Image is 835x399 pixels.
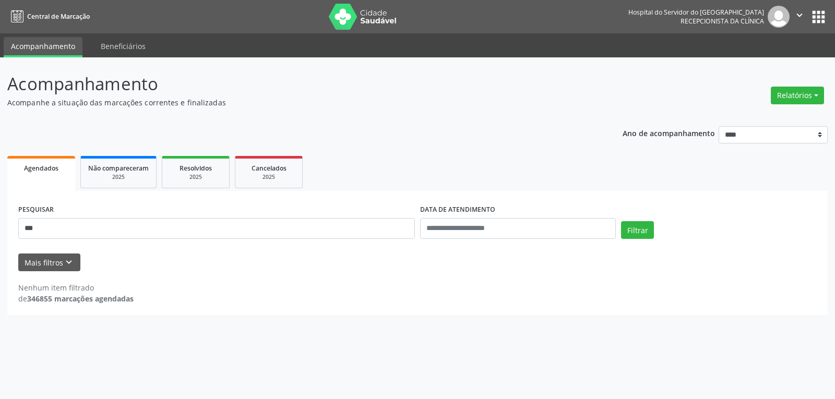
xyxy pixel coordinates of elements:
span: Não compareceram [88,164,149,173]
a: Beneficiários [93,37,153,55]
button: Filtrar [621,221,654,239]
i:  [794,9,805,21]
button: apps [809,8,828,26]
strong: 346855 marcações agendadas [27,294,134,304]
button: Relatórios [771,87,824,104]
span: Cancelados [252,164,287,173]
button: Mais filtroskeyboard_arrow_down [18,253,80,272]
i: keyboard_arrow_down [63,257,75,268]
label: DATA DE ATENDIMENTO [420,202,495,218]
div: Hospital do Servidor do [GEOGRAPHIC_DATA] [628,8,764,17]
span: Recepcionista da clínica [681,17,764,26]
p: Ano de acompanhamento [623,126,715,139]
button:  [790,6,809,28]
span: Resolvidos [180,164,212,173]
p: Acompanhe a situação das marcações correntes e finalizadas [7,97,581,108]
span: Central de Marcação [27,12,90,21]
a: Central de Marcação [7,8,90,25]
div: Nenhum item filtrado [18,282,134,293]
div: 2025 [170,173,222,181]
div: 2025 [243,173,295,181]
p: Acompanhamento [7,71,581,97]
label: PESQUISAR [18,202,54,218]
span: Agendados [24,164,58,173]
div: de [18,293,134,304]
div: 2025 [88,173,149,181]
img: img [768,6,790,28]
a: Acompanhamento [4,37,82,57]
